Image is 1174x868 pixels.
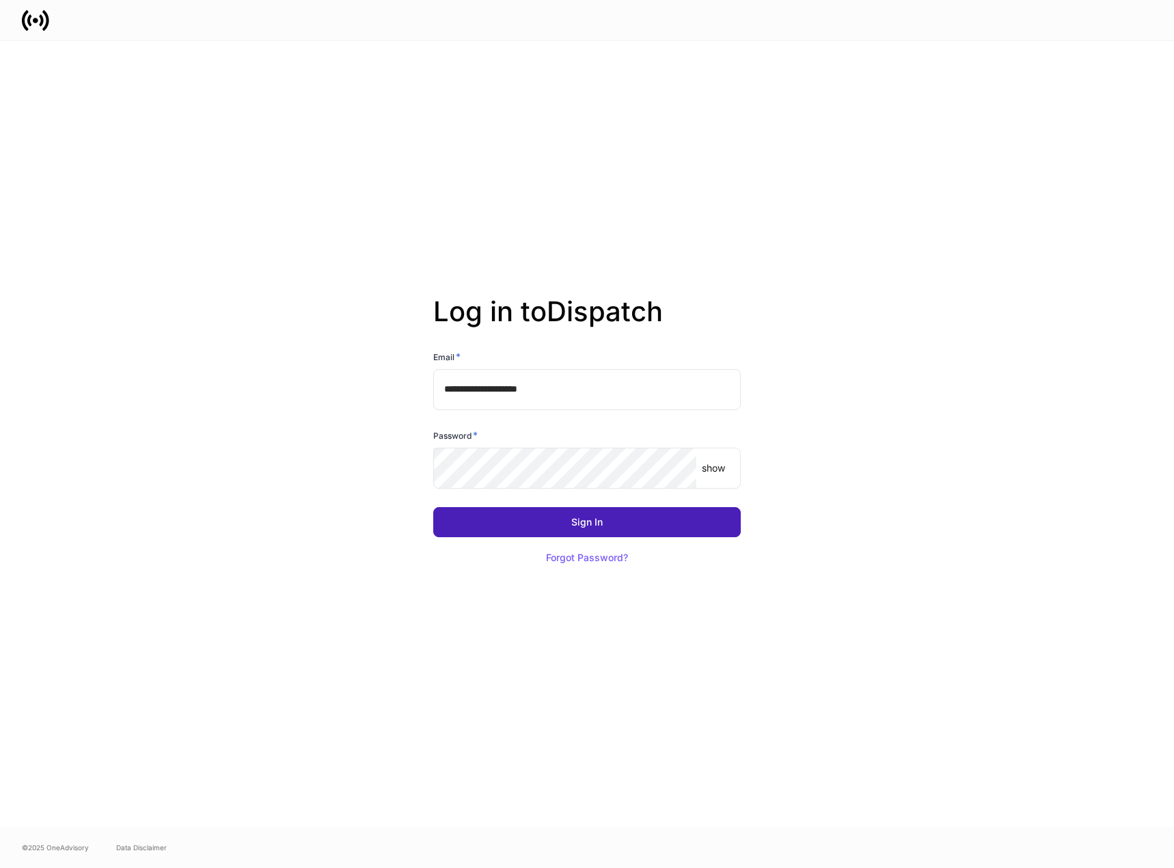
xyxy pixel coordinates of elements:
div: Forgot Password? [546,553,628,562]
button: Sign In [433,507,741,537]
span: © 2025 OneAdvisory [22,842,89,853]
h2: Log in to Dispatch [433,295,741,350]
button: Forgot Password? [529,543,645,573]
h6: Password [433,429,478,442]
h6: Email [433,350,461,364]
a: Data Disclaimer [116,842,167,853]
div: Sign In [571,517,603,527]
p: show [702,461,725,475]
